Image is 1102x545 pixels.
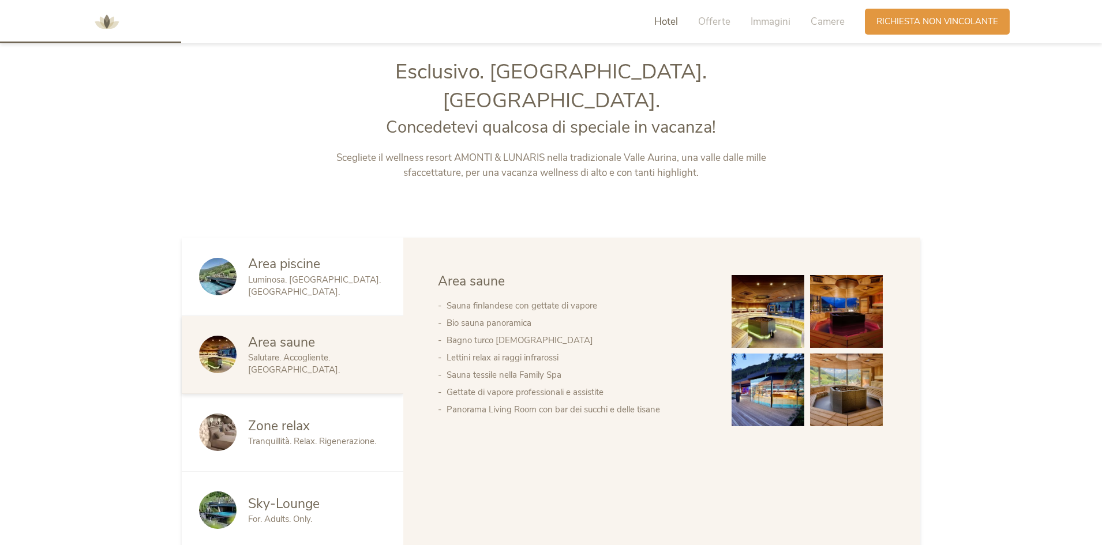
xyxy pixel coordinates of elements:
[447,349,709,366] li: Lettini relax ai raggi infrarossi
[438,272,505,290] span: Area saune
[248,417,310,435] span: Zone relax
[447,401,709,418] li: Panorama Living Room con bar dei succhi e delle tisane
[89,5,124,39] img: AMONTI & LUNARIS Wellnessresort
[248,352,340,375] span: Salutare. Accogliente. [GEOGRAPHIC_DATA].
[248,255,320,273] span: Area piscine
[248,495,320,513] span: Sky-Lounge
[447,366,709,384] li: Sauna tessile nella Family Spa
[751,15,790,28] span: Immagini
[447,384,709,401] li: Gettate di vapore professionali e assistite
[248,513,312,525] span: For. Adults. Only.
[654,15,678,28] span: Hotel
[395,58,707,115] span: Esclusivo. [GEOGRAPHIC_DATA]. [GEOGRAPHIC_DATA].
[876,16,998,28] span: Richiesta non vincolante
[447,297,709,314] li: Sauna finlandese con gettate di vapore
[811,15,845,28] span: Camere
[248,274,381,298] span: Luminosa. [GEOGRAPHIC_DATA]. [GEOGRAPHIC_DATA].
[310,151,792,180] p: Scegliete il wellness resort AMONTI & LUNARIS nella tradizionale Valle Aurina, una valle dalle mi...
[447,314,709,332] li: Bio sauna panoramica
[89,17,124,25] a: AMONTI & LUNARIS Wellnessresort
[447,332,709,349] li: Bagno turco [DEMOGRAPHIC_DATA]
[386,116,716,138] span: Concedetevi qualcosa di speciale in vacanza!
[698,15,730,28] span: Offerte
[248,435,376,447] span: Tranquillità. Relax. Rigenerazione.
[248,333,315,351] span: Area saune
